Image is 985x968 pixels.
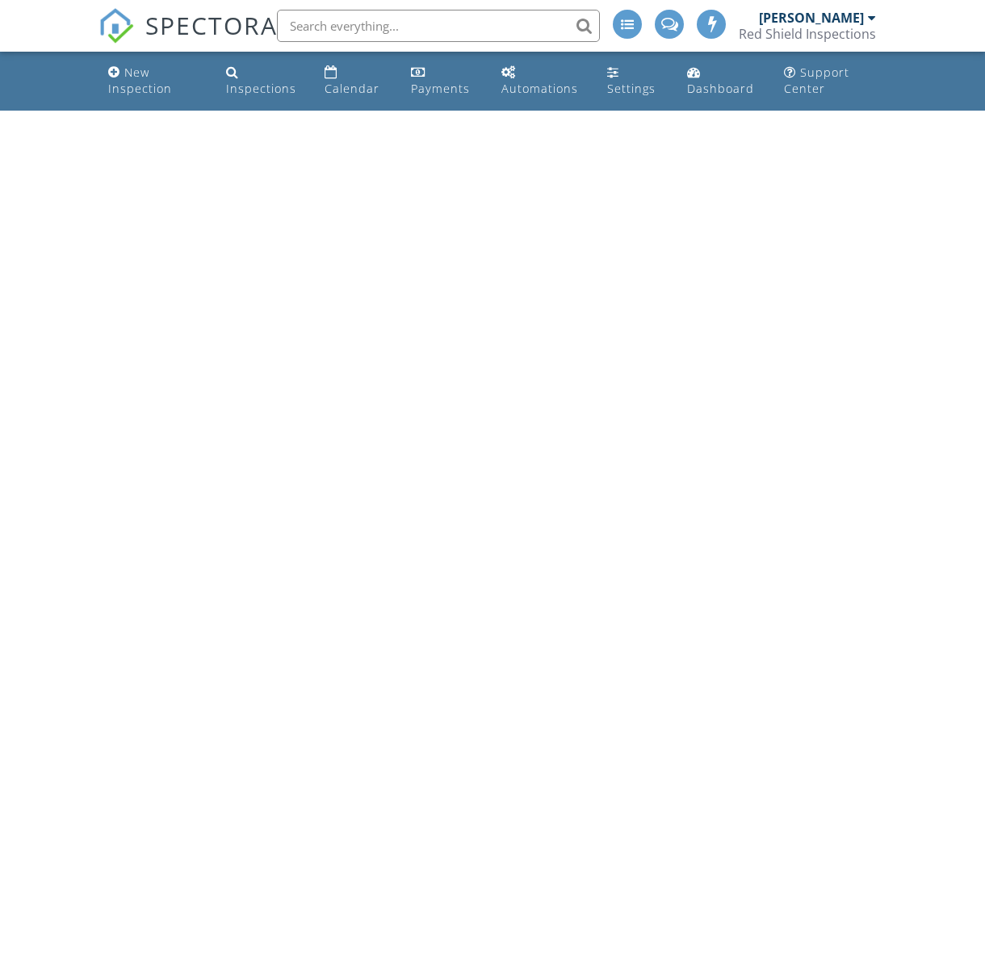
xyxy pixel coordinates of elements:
[220,58,306,104] a: Inspections
[98,22,278,56] a: SPECTORA
[145,8,278,42] span: SPECTORA
[495,58,588,104] a: Automations (Advanced)
[404,58,482,104] a: Payments
[681,58,765,104] a: Dashboard
[411,81,470,96] div: Payments
[226,81,296,96] div: Inspections
[108,65,172,96] div: New Inspection
[501,81,578,96] div: Automations
[318,58,391,104] a: Calendar
[739,26,876,42] div: Red Shield Inspections
[277,10,600,42] input: Search everything...
[687,81,754,96] div: Dashboard
[607,81,656,96] div: Settings
[759,10,864,26] div: [PERSON_NAME]
[784,65,849,96] div: Support Center
[325,81,379,96] div: Calendar
[102,58,207,104] a: New Inspection
[601,58,668,104] a: Settings
[98,8,134,44] img: The Best Home Inspection Software - Spectora
[778,58,884,104] a: Support Center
